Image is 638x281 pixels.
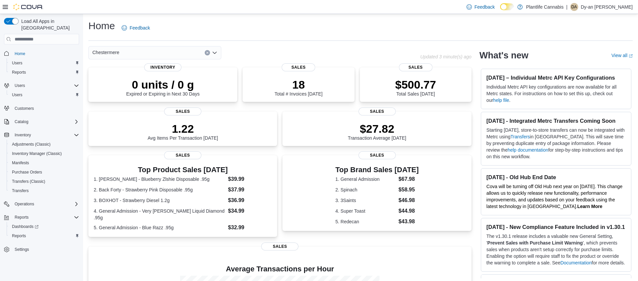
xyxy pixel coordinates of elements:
span: Transfers (Classic) [12,179,45,184]
h2: What's new [479,50,528,61]
span: Inventory [15,132,31,138]
button: Manifests [7,158,82,168]
span: Feedback [475,4,495,10]
a: Inventory Manager (Classic) [9,150,64,158]
button: Customers [1,104,82,113]
span: Users [12,60,22,66]
input: Dark Mode [500,3,514,10]
p: Individual Metrc API key configurations are now available for all Metrc states. For instructions ... [486,84,626,104]
span: Home [12,49,79,57]
p: $27.82 [348,122,406,135]
span: Home [15,51,25,56]
dt: 4. Super Toast [335,208,396,214]
span: Reports [12,70,26,75]
dt: 5. General Admission - Blue Razz .95g [94,224,225,231]
h4: Average Transactions per Hour [94,265,466,273]
span: Transfers (Classic) [9,177,79,185]
dd: $36.99 [228,196,272,204]
span: Users [9,91,79,99]
button: Inventory [1,130,82,140]
button: Settings [1,245,82,254]
a: Transfers [9,187,31,195]
a: Purchase Orders [9,168,45,176]
button: Reports [7,68,82,77]
span: Chestermere [92,48,119,56]
span: Sales [399,63,432,71]
span: Reports [9,68,79,76]
span: Users [12,82,79,90]
span: Settings [12,245,79,253]
a: Manifests [9,159,32,167]
p: The v1.30.1 release includes a valuable new General Setting, ' ', which prevents sales when produ... [486,233,626,266]
dt: 2. Spinach [335,186,396,193]
button: Clear input [205,50,210,55]
span: Sales [282,63,315,71]
span: Users [9,59,79,67]
button: Operations [12,200,37,208]
span: Dashboards [9,223,79,231]
button: Open list of options [212,50,217,55]
p: $500.77 [395,78,436,91]
a: Feedback [464,0,497,14]
span: Operations [15,201,34,207]
button: Catalog [12,118,31,126]
p: Updated 3 minute(s) ago [420,54,472,59]
a: Feedback [119,21,153,35]
h3: Top Product Sales [DATE] [94,166,272,174]
span: Settings [15,247,29,252]
span: Dashboards [12,224,39,229]
span: Users [15,83,25,88]
a: Customers [12,105,37,112]
div: Dy-an Crisostomo [570,3,578,11]
span: Catalog [12,118,79,126]
button: Home [1,48,82,58]
span: Da [571,3,577,11]
dt: 3. 3Saints [335,197,396,204]
button: Purchase Orders [7,168,82,177]
dd: $37.99 [228,186,272,194]
dt: 4. General Admission - Very [PERSON_NAME] Liquid Diamond .95g [94,208,225,221]
span: Feedback [130,25,150,31]
span: Sales [164,107,201,115]
a: Users [9,91,25,99]
div: Expired or Expiring in Next 30 Days [126,78,200,97]
div: Total # Invoices [DATE] [274,78,322,97]
span: Catalog [15,119,28,124]
span: Sales [359,151,396,159]
a: Dashboards [7,222,82,231]
p: Dy-an [PERSON_NAME] [581,3,633,11]
p: Plantlife Cannabis [526,3,564,11]
span: Sales [261,243,298,250]
h1: Home [88,19,115,33]
button: Reports [12,213,31,221]
span: Reports [12,233,26,239]
dt: 3. BOXHOT - Strawberry Diesel 1.2g [94,197,225,204]
span: Adjustments (Classic) [12,142,51,147]
dd: $43.98 [398,218,419,226]
span: Customers [12,104,79,112]
a: View allExternal link [611,53,633,58]
h3: [DATE] - Old Hub End Date [486,174,626,180]
span: Operations [12,200,79,208]
strong: Prevent Sales with Purchase Limit Warning [487,240,583,246]
span: Sales [359,107,396,115]
button: Operations [1,199,82,209]
p: 1.22 [148,122,218,135]
span: Sales [164,151,201,159]
dd: $44.98 [398,207,419,215]
a: Transfers [510,134,530,139]
a: Settings [12,246,32,253]
img: Cova [13,4,43,10]
button: Reports [7,231,82,241]
svg: External link [629,54,633,58]
button: Inventory Manager (Classic) [7,149,82,158]
a: Documentation [560,260,591,265]
button: Transfers (Classic) [7,177,82,186]
a: Adjustments (Classic) [9,140,53,148]
button: Inventory [12,131,34,139]
strong: Learn More [577,204,602,209]
span: Reports [15,215,29,220]
button: Users [1,81,82,90]
a: Users [9,59,25,67]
